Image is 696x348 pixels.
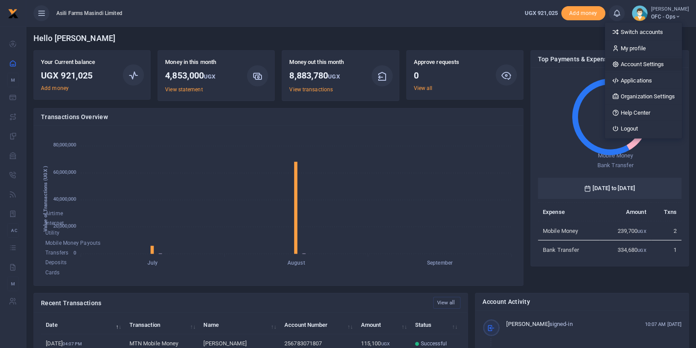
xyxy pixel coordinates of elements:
th: Amount [600,202,651,221]
th: Txns [651,202,681,221]
h6: [DATE] to [DATE] [538,178,681,199]
small: UGX [204,73,215,80]
p: Money out this month [289,58,364,67]
h3: 0 [414,69,489,82]
h4: Transactions Overview [41,112,516,122]
small: UGX [328,73,339,80]
span: Asili Farms Masindi Limited [53,9,126,17]
span: Mobile Money Payouts [45,240,100,246]
td: 334,680 [600,240,651,259]
tspan: September [427,260,453,266]
tspan: August [287,260,305,266]
a: logo-small logo-large logo-large [8,10,18,16]
th: Account Number: activate to sort column ascending [280,315,356,334]
a: Add money [41,85,69,91]
h3: 4,853,000 [165,69,240,83]
th: Date: activate to sort column descending [41,315,125,334]
a: View all [433,297,461,309]
span: Cards [45,269,60,276]
a: View statement [165,86,203,93]
li: Ac [7,223,19,238]
td: Bank Transfer [538,240,600,259]
h4: Hello [PERSON_NAME] [33,34,689,43]
span: Bank Transfer [597,162,633,168]
tspan: 60,000,000 [53,169,77,175]
th: Amount: activate to sort column ascending [356,315,410,334]
tspan: July [147,260,158,266]
h3: 8,883,780 [289,69,364,83]
text: Value of Transactions (UGX ) [43,166,48,232]
span: Successful [421,340,447,348]
a: Applications [605,75,682,87]
a: Organization Settings [605,90,682,103]
th: Status: activate to sort column ascending [410,315,460,334]
h4: Account Activity [482,297,681,307]
td: Mobile Money [538,221,600,240]
span: Add money [561,6,605,21]
th: Expense [538,202,600,221]
a: Add money [561,9,605,16]
p: signed-in [506,320,637,329]
span: Airtime [45,210,63,217]
h3: UGX 921,025 [41,69,116,82]
small: [PERSON_NAME] [651,6,689,13]
small: 10:07 AM [DATE] [644,321,681,328]
td: 2 [651,221,681,240]
span: Mobile Money [598,152,633,159]
li: Toup your wallet [561,6,605,21]
span: Utility [45,230,59,236]
a: Account Settings [605,58,682,71]
span: UGX 921,025 [525,10,558,16]
li: M [7,277,19,291]
td: 1 [651,240,681,259]
tspan: 0 [74,250,76,256]
p: Approve requests [414,58,489,67]
span: Deposits [45,260,66,266]
tspan: 80,000,000 [53,142,77,148]
tspan: 40,000,000 [53,196,77,202]
h4: Recent Transactions [41,298,426,308]
tspan: 20,000,000 [53,223,77,229]
span: Transfers [45,250,68,256]
small: UGX [637,229,646,234]
a: profile-user [PERSON_NAME] OFC - Ops [632,5,689,21]
img: profile-user [632,5,648,21]
td: 239,700 [600,221,651,240]
a: View transactions [289,86,333,93]
span: OFC - Ops [651,13,689,21]
small: UGX [637,248,646,253]
a: View all [414,85,433,91]
th: Transaction: activate to sort column ascending [125,315,199,334]
li: M [7,73,19,87]
p: Money in this month [165,58,240,67]
a: Logout [605,123,682,135]
a: Help Center [605,107,682,119]
small: 04:07 PM [63,341,82,346]
a: Switch accounts [605,26,682,38]
p: Your Current balance [41,58,116,67]
h4: Top Payments & Expenses [538,54,681,64]
a: UGX 921,025 [525,9,558,18]
th: Name: activate to sort column ascending [199,315,280,334]
span: [PERSON_NAME] [506,321,549,327]
a: My profile [605,42,682,55]
img: logo-small [8,8,18,19]
span: Internet [45,220,64,226]
li: Wallet ballance [521,9,561,18]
